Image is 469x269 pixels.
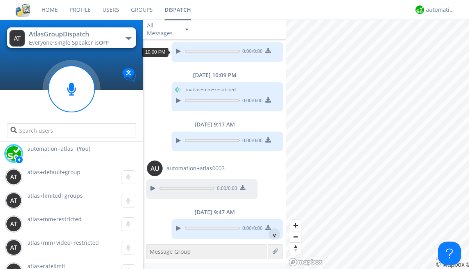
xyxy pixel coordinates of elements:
[7,123,136,137] input: Search users
[186,86,236,93] span: to atlas+mm+restricted
[27,192,83,199] span: atlas+limited+groups
[436,258,442,260] button: Toggle attribution
[143,208,286,216] div: [DATE] 9:47 AM
[436,261,464,268] a: Mapbox
[240,48,263,56] span: 0:00 / 0:00
[290,242,301,254] button: Reset bearing to north
[122,68,136,82] img: Translation enabled
[147,161,163,176] img: 373638.png
[240,185,245,190] img: download media button
[240,97,263,106] span: 0:00 / 0:00
[77,145,90,153] div: (You)
[29,30,117,39] div: AtlasGroupDispatch
[290,220,301,231] button: Zoom in
[6,240,21,255] img: 373638.png
[27,215,82,223] span: atlas+mm+restricted
[6,146,21,161] img: d2d01cd9b4174d08988066c6d424eccd
[16,3,30,17] img: cddb5a64eb264b2086981ab96f4c1ba7
[54,39,109,46] span: Single Speaker is
[6,216,21,232] img: 373638.png
[99,39,109,46] span: OFF
[29,39,117,47] div: Everyone ·
[27,239,99,246] span: atlas+mm+video+restricted
[438,242,461,265] iframe: Toggle Customer Support
[7,27,136,48] button: AtlasGroupDispatchEveryone·Single Speaker isOFF
[6,169,21,185] img: 373638.png
[265,97,271,103] img: download media button
[185,29,188,31] img: caret-down-sm.svg
[265,137,271,143] img: download media button
[269,228,280,240] div: ^
[426,6,455,14] div: automation+atlas
[145,49,165,55] span: 10:00 PM
[6,193,21,208] img: 373638.png
[27,168,81,176] span: atlas+default+group
[265,225,271,230] img: download media button
[143,71,286,79] div: [DATE] 10:09 PM
[240,225,263,233] span: 0:00 / 0:00
[9,30,25,47] img: 373638.png
[214,185,237,193] span: 0:00 / 0:00
[27,145,73,153] span: automation+atlas
[265,48,271,53] img: download media button
[147,22,178,37] div: All Messages
[143,121,286,128] div: [DATE] 9:17 AM
[240,137,263,146] span: 0:00 / 0:00
[166,164,225,172] span: automation+atlas0003
[415,5,424,14] img: d2d01cd9b4174d08988066c6d424eccd
[290,231,301,242] button: Zoom out
[288,258,323,267] a: Mapbox logo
